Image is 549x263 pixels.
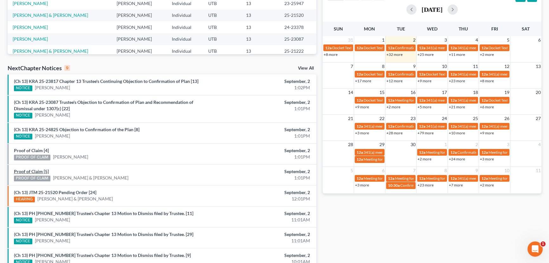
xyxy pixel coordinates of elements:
span: Sat [522,26,530,31]
a: (Ch 13) KRA 25-23817 Chapter 13 Trustee's Continuing Objection to Confirmation of Plan [13] [14,78,198,84]
a: +25 more [417,52,434,57]
span: 20 [535,89,541,96]
a: Proof of Claim [4] [14,148,49,153]
a: [PERSON_NAME] [13,24,48,30]
td: [PERSON_NAME] [112,33,167,45]
a: +23 more [449,78,465,83]
span: 12a [388,124,394,129]
td: Individual [167,45,203,57]
span: 12a [419,98,425,103]
span: 12a [388,45,394,50]
span: 12a [450,176,457,181]
span: Confirmation hearing for [PERSON_NAME] [395,124,467,129]
span: 12a [357,72,363,77]
span: 341(a) meeting for [PERSON_NAME] [457,124,519,129]
span: 12a [481,98,488,103]
span: 12a [419,124,425,129]
div: 1:01PM [216,175,310,181]
span: Confirmation hearing for [PERSON_NAME] [395,45,467,50]
span: 1 [540,241,546,246]
span: 5 [506,36,510,44]
a: +3 more [355,131,369,135]
td: 13 [241,10,280,21]
span: 12a [481,176,488,181]
span: 26 [504,115,510,122]
a: +28 more [386,131,403,135]
td: 25-21520 [279,10,316,21]
span: 11 [472,63,479,70]
span: 12a [357,45,363,50]
span: 12a [388,72,394,77]
a: [PERSON_NAME] [35,217,70,223]
a: [PERSON_NAME] & [PERSON_NAME] [13,48,88,54]
a: (Ch 13) PH [PHONE_NUMBER] Trustee's Chapter 13 Motion to Dismiss filed by Trustee. [9] [14,253,191,258]
div: September, 2 [216,126,310,133]
span: Docket Text: for [PERSON_NAME] [488,45,545,50]
div: 12:01PM [216,196,310,202]
span: 6 [538,36,541,44]
td: UTB [203,21,241,33]
span: Thu [459,26,468,31]
span: 1 [381,36,385,44]
span: Docket Text: for [PERSON_NAME] [364,72,420,77]
a: +32 more [386,52,403,57]
span: 2 [412,36,416,44]
span: 21 [347,115,354,122]
span: 13 [535,63,541,70]
td: [PERSON_NAME] [112,45,167,57]
a: (Ch 13) PH [PHONE_NUMBER] Trustee's Chapter 13 Motion to Dismiss filed by Trustee. [29] [14,232,193,237]
span: Meeting for [PERSON_NAME] [488,150,538,155]
td: 13 [241,45,280,57]
div: September, 2 [216,189,310,196]
a: +9 more [355,105,369,109]
div: 1:01PM [216,154,310,160]
div: September, 2 [216,210,310,217]
span: 341(a) meeting for [PERSON_NAME] [426,124,487,129]
span: Tue [397,26,405,31]
span: Sun [334,26,343,31]
div: NOTICE [14,85,32,91]
span: 4 [475,36,479,44]
span: 341(a) meeting for [PERSON_NAME] [426,98,487,103]
a: [PERSON_NAME] & [PERSON_NAME] [13,12,88,18]
span: 12a [419,150,425,155]
a: +2 more [417,157,431,161]
span: 3 [506,141,510,148]
span: 12a [450,72,457,77]
td: [PERSON_NAME] [112,21,167,33]
a: +12 more [386,78,403,83]
a: (Ch 13) JTM 25-21520 Pending Order [24] [14,190,96,195]
td: 13 [241,33,280,45]
a: +17 more [355,78,371,83]
a: +9 more [480,131,494,135]
a: (Ch 13) KRA 25-23087 Trustee's Objection to Confirmation of Plan and Recommendation of Dismissal ... [14,99,193,111]
td: UTB [203,45,241,57]
span: 12a [450,124,457,129]
h2: [DATE] [422,6,442,13]
span: 6 [381,167,385,174]
a: +79 more [417,131,434,135]
span: 4 [538,141,541,148]
span: 12a [357,176,363,181]
span: 24 [441,115,448,122]
td: 25-21222 [279,45,316,57]
span: 12a [357,98,363,103]
span: 10:30a [388,183,400,188]
span: 12a [325,45,332,50]
span: 18 [472,89,479,96]
span: 12a [357,150,363,155]
span: 3 [444,36,448,44]
span: 341(a) meeting for [PERSON_NAME] [457,72,519,77]
span: 341(a) meeting for [PERSON_NAME] [364,124,425,129]
span: 12a [450,45,457,50]
a: +23 more [417,183,434,187]
span: Meeting for [PERSON_NAME] [395,98,445,103]
div: 9 [64,65,70,71]
span: 12a [419,176,425,181]
span: 12a [419,72,425,77]
span: 9 [412,63,416,70]
div: HEARING [14,197,35,202]
div: 11:01AM [216,238,310,244]
a: (Ch 13) KRA 25-24825 Objection to Confirmation of the Plan [8] [14,127,139,132]
td: UTB [203,33,241,45]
